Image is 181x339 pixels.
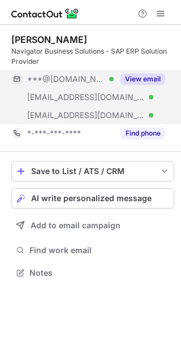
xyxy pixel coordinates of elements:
img: ContactOut v5.3.10 [11,7,79,20]
span: [EMAIL_ADDRESS][DOMAIN_NAME] [27,92,145,102]
button: Notes [11,265,174,281]
button: Reveal Button [120,73,165,85]
span: Add to email campaign [31,221,120,230]
span: Find work email [29,245,170,255]
span: Notes [29,268,170,278]
button: Reveal Button [120,128,165,139]
button: Add to email campaign [11,215,174,236]
button: AI write personalized message [11,188,174,208]
span: [EMAIL_ADDRESS][DOMAIN_NAME] [27,110,145,120]
div: [PERSON_NAME] [11,34,87,45]
span: AI write personalized message [31,194,152,203]
button: save-profile-one-click [11,161,174,181]
div: Save to List / ATS / CRM [31,167,154,176]
div: Navigator Business Solutions - SAP ERP Solution Provider [11,46,174,67]
span: ***@[DOMAIN_NAME] [27,74,105,84]
button: Find work email [11,242,174,258]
